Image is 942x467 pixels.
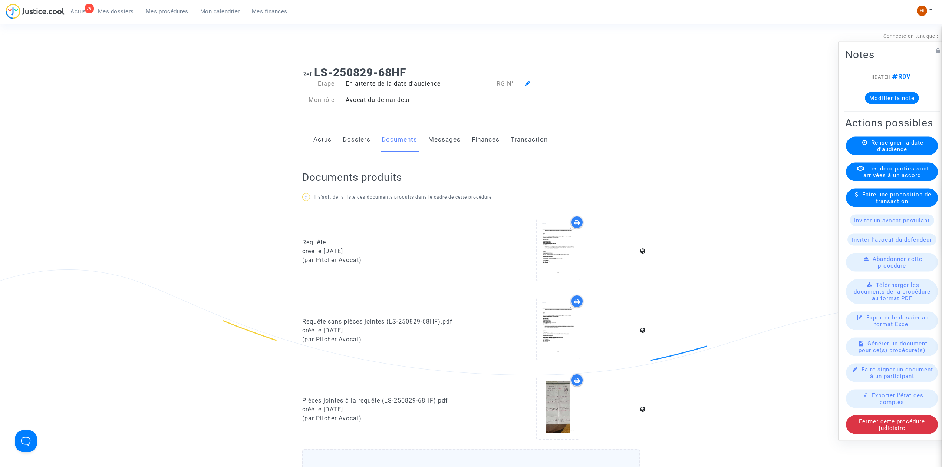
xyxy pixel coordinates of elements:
div: créé le [DATE] [302,405,466,414]
span: Mes finances [252,8,287,15]
span: Exporter le dossier au format Excel [866,314,929,328]
a: Dossiers [343,127,370,152]
a: Mon calendrier [194,6,246,17]
b: LS-250829-68HF [314,66,406,79]
iframe: Help Scout Beacon - Open [15,430,37,452]
img: fc99b196863ffcca57bb8fe2645aafd9 [917,6,927,16]
div: (par Pitcher Avocat) [302,414,466,423]
span: Générer un document pour ce(s) procédure(s) [859,340,928,354]
a: Mes dossiers [92,6,140,17]
a: Mes finances [246,6,293,17]
span: Télécharger les documents de la procédure au format PDF [854,282,931,302]
h2: Actions possibles [845,116,939,129]
a: Messages [428,127,461,152]
div: Avocat du demandeur [340,96,471,105]
div: Etape [297,79,340,88]
div: (par Pitcher Avocat) [302,335,466,344]
a: Mes procédures [140,6,194,17]
p: Il s'agit de la liste des documents produits dans le cadre de cette procédure [302,193,640,202]
a: Transaction [511,127,548,152]
span: [[DATE]] [872,74,890,80]
div: En attente de la date d'audience [340,79,471,88]
span: Mon calendrier [200,8,240,15]
button: Modifier la note [865,92,919,104]
span: Inviter un avocat postulant [854,217,930,224]
div: Requête sans pièces jointes (LS-250829-68HF).pdf [302,317,466,326]
span: Les deux parties sont arrivées à un accord [863,165,929,179]
a: Actus [313,127,332,152]
span: Abandonner cette procédure [873,256,922,269]
span: Actus [70,8,86,15]
span: Ref. [302,71,314,78]
div: Mon rôle [297,96,340,105]
span: Faire une proposition de transaction [862,191,931,205]
span: ? [305,195,307,199]
div: RG N° [471,79,520,88]
span: RDV [890,73,910,80]
div: 79 [85,4,94,13]
a: Documents [382,127,417,152]
span: Mes dossiers [98,8,134,15]
a: 79Actus [65,6,92,17]
span: Inviter l'avocat du défendeur [852,236,932,243]
div: créé le [DATE] [302,326,466,335]
span: Exporter l'état des comptes [872,392,923,405]
div: (par Pitcher Avocat) [302,256,466,265]
span: Connecté en tant que : [883,33,938,39]
h2: Documents produits [302,171,640,184]
div: Pièces jointes à la requête (LS-250829-68HF).pdf [302,396,466,405]
div: Requête [302,238,466,247]
h2: Notes [845,48,939,61]
div: créé le [DATE] [302,247,466,256]
span: Faire signer un document à un participant [862,366,933,380]
span: Renseigner la date d'audience [871,139,923,153]
span: Mes procédures [146,8,188,15]
span: Fermer cette procédure judiciaire [859,418,925,431]
a: Finances [472,127,500,152]
img: jc-logo.svg [6,4,65,19]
